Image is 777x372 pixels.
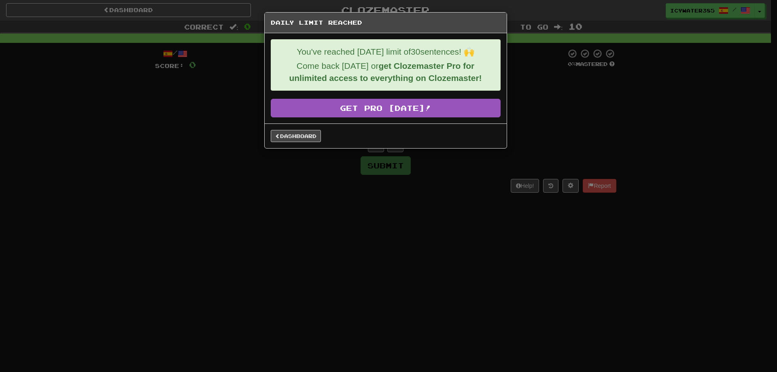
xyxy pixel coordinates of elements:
[289,61,482,83] strong: get Clozemaster Pro for unlimited access to everything on Clozemaster!
[277,60,494,84] p: Come back [DATE] or
[271,130,321,142] a: Dashboard
[271,19,501,27] h5: Daily Limit Reached
[271,99,501,117] a: Get Pro [DATE]!
[277,46,494,58] p: You've reached [DATE] limit of 30 sentences! 🙌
